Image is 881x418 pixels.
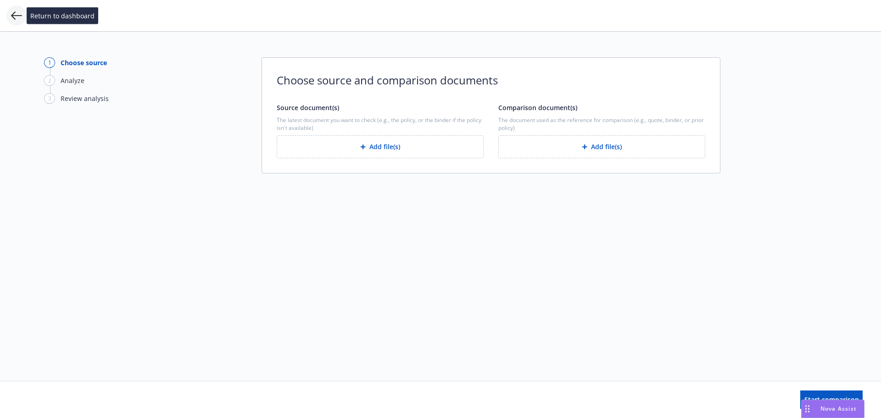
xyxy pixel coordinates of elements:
span: Start comparison [804,395,859,404]
div: Choose source [61,58,107,67]
div: 3 [44,93,55,104]
button: Add file(s) [498,135,705,158]
div: 1 [44,57,55,68]
span: The document used as the reference for comparison (e.g., quote, binder, or prior policy) [498,116,705,132]
span: Source document(s) [277,103,339,112]
div: 2 [44,75,55,86]
div: Drag to move [802,400,813,418]
span: Return to dashboard [30,11,95,21]
span: Nova Assist [820,405,857,412]
button: Start comparison [800,390,863,409]
span: The latest document you want to check (e.g., the policy, or the binder if the policy isn't availa... [277,116,484,132]
span: Comparison document(s) [498,103,577,112]
div: Analyze [61,76,84,85]
div: Review analysis [61,94,109,103]
button: Add file(s) [277,135,484,158]
span: Choose source and comparison documents [277,72,705,88]
button: Nova Assist [801,400,864,418]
